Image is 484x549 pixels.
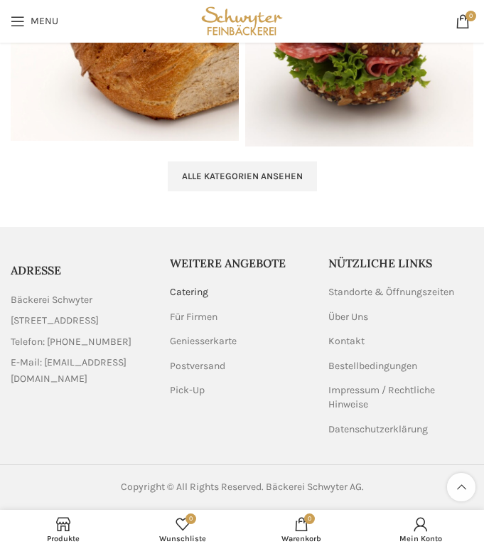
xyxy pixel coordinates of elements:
[123,513,242,545] a: 0 Wunschliste
[11,479,473,495] div: Copyright © All Rights Reserved. Bäckerei Schwyter AG.
[328,310,370,324] a: Über Uns
[170,334,238,348] a: Geniesserkarte
[328,422,429,437] a: Datenschutzerklärung
[4,513,123,545] a: Produkte
[182,171,303,182] span: Alle Kategorien ansehen
[185,513,196,524] span: 0
[328,383,473,411] a: Impressum / Rechtliche Hinweise
[11,263,61,277] span: ADRESSE
[368,534,473,543] span: Mein Konto
[11,292,92,308] span: Bäckerei Schwyter
[11,313,99,329] span: [STREET_ADDRESS]
[447,473,475,501] a: Scroll to top button
[242,513,362,545] div: My cart
[11,334,156,350] a: List item link
[249,534,355,543] span: Warenkorb
[328,255,473,271] h5: Nützliche Links
[4,7,65,36] a: Open mobile menu
[31,16,58,26] span: Menu
[168,161,317,191] a: Alle Kategorien ansehen
[328,285,456,299] a: Standorte & Öffnungszeiten
[304,513,315,524] span: 0
[170,285,210,299] a: Catering
[11,355,156,387] span: E-Mail: [EMAIL_ADDRESS][DOMAIN_NAME]
[130,534,235,543] span: Wunschliste
[170,383,206,398] a: Pick-Up
[361,513,480,545] a: Mein Konto
[448,7,477,36] a: 0
[170,359,227,373] a: Postversand
[328,359,419,373] a: Bestellbedingungen
[198,14,286,26] a: Site logo
[170,310,219,324] a: Für Firmen
[242,513,362,545] a: 0 Warenkorb
[466,11,476,21] span: 0
[11,534,116,543] span: Produkte
[170,255,315,271] h5: Weitere Angebote
[123,513,242,545] div: Meine Wunschliste
[328,334,366,348] a: Kontakt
